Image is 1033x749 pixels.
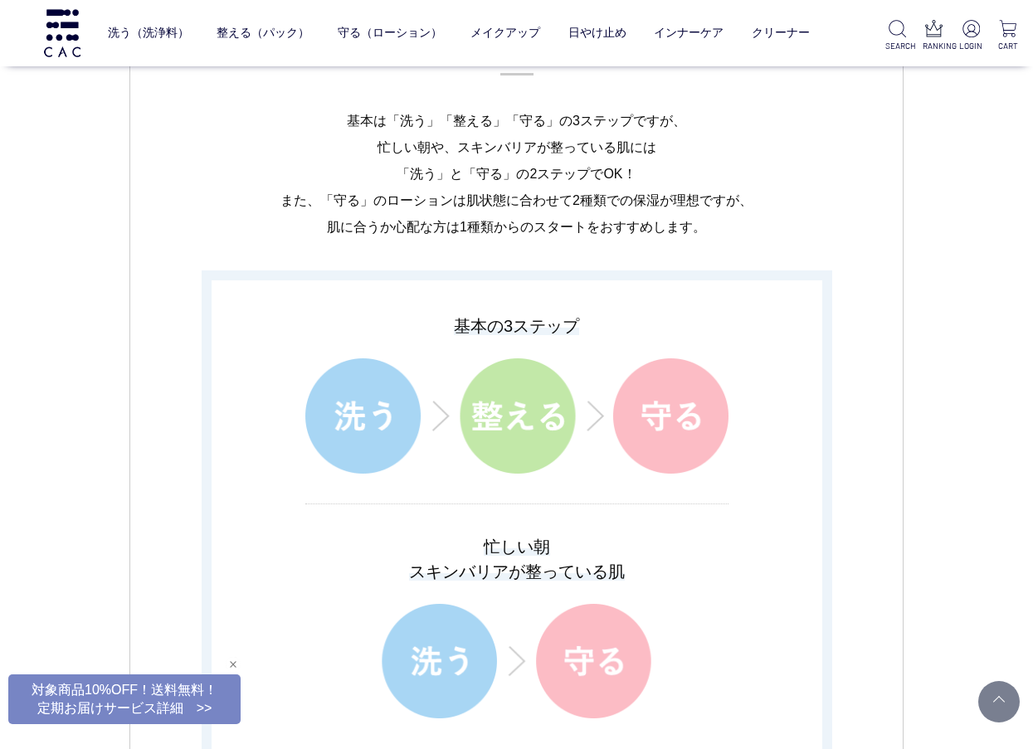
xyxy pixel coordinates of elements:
a: 日やけ止め [568,12,626,53]
a: 整える（パック） [217,12,309,53]
img: logo [41,9,83,56]
a: クリーナー [752,12,810,53]
img: 洗う 守る 整える [305,358,728,474]
p: CART [996,40,1020,52]
p: RANKING [923,40,946,52]
a: LOGIN [959,20,982,52]
a: インナーケア [654,12,724,53]
p: LOGIN [959,40,982,52]
p: 基本は「洗う」「整える」「守る」の3ステップですが、 忙しい朝や、スキンバリアが整っている肌には 「洗う」と「守る」の2ステップでOK！ また、「守る」のローションは肌状態に合わせて2種類での保... [161,108,872,241]
span: 忙しい朝 スキンバリアが整っている肌 [409,537,625,581]
a: SEARCH [885,20,909,52]
span: 基本の3ステップ [454,317,579,335]
img: 洗う 守る [305,604,728,719]
a: CART [996,20,1020,52]
a: 守る（ローション） [338,12,442,53]
a: メイクアップ [470,12,540,53]
p: SEARCH [885,40,909,52]
a: RANKING [923,20,946,52]
a: 洗う（洗浄料） [108,12,189,53]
